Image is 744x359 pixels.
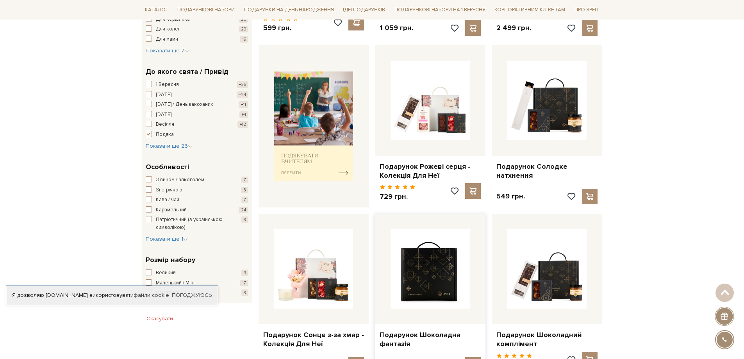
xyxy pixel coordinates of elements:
[146,25,248,33] button: Для колег 29
[146,269,248,277] button: Великий 9
[146,101,248,109] button: [DATE] / День закоханих +11
[146,162,189,172] span: Особливості
[142,4,171,16] a: Каталог
[156,206,187,214] span: Карамельний
[156,101,213,109] span: [DATE] / День закоханих
[6,292,218,299] div: Я дозволяю [DOMAIN_NAME] використовувати
[146,279,248,287] button: Маленький / Міні 17
[240,36,248,43] span: 19
[239,101,248,108] span: +11
[263,330,364,349] a: Подарунок Сонце з-за хмар - Колекція Для Неї
[156,216,227,231] span: Патріотичний (з українською символікою)
[146,36,248,43] button: Для мами 19
[146,216,248,231] button: Патріотичний (з українською символікою) 8
[340,4,388,16] a: Ідеї подарунків
[240,280,248,286] span: 17
[239,16,248,23] span: 25
[241,196,248,203] span: 7
[241,4,337,16] a: Подарунки на День народження
[241,187,248,193] span: 3
[237,91,248,98] span: +24
[142,313,178,325] button: Скасувати
[241,177,248,183] span: 7
[156,36,178,43] span: Для мами
[491,3,568,16] a: Корпоративним клієнтам
[146,236,188,242] span: Показати ще 1
[241,270,248,276] span: 9
[156,131,174,139] span: Подяка
[156,196,179,204] span: Кава / чай
[156,279,194,287] span: Маленький / Міні
[156,121,174,129] span: Весілля
[146,47,189,55] button: Показати ще 7
[146,186,248,194] button: Зі стрічкою 3
[156,81,179,89] span: 1 Вересня
[146,66,228,77] span: До якого свята / Привід
[380,162,481,180] a: Подарунок Рожеві серця - Колекція Для Неї
[496,330,598,349] a: Подарунок Шоколадний комплімент
[146,131,248,139] button: Подяка
[496,162,598,180] a: Подарунок Солодке натхнення
[156,111,171,119] span: [DATE]
[239,26,248,32] span: 29
[146,111,248,119] button: [DATE] +4
[146,91,248,99] button: [DATE] +24
[496,192,525,201] p: 549 грн.
[146,255,195,265] span: Розмір набору
[156,91,171,99] span: [DATE]
[156,269,176,277] span: Великий
[496,23,531,32] p: 2 499 грн.
[146,142,193,150] button: Показати ще 26
[237,81,248,88] span: +26
[146,121,248,129] button: Весілля +12
[380,192,415,201] p: 729 грн.
[146,81,248,89] button: 1 Вересня +26
[172,292,212,299] a: Погоджуюсь
[174,4,238,16] a: Подарункові набори
[146,143,193,149] span: Показати ще 26
[156,186,182,194] span: Зі стрічкою
[156,176,204,184] span: З вином / алкоголем
[391,3,489,16] a: Подарункові набори на 1 Вересня
[391,229,470,309] img: Подарунок Шоколадна фантазія
[241,289,248,296] span: 8
[146,47,189,54] span: Показати ще 7
[274,71,353,181] img: banner
[146,206,248,214] button: Карамельний 24
[239,207,248,213] span: 24
[241,216,248,223] span: 8
[146,196,248,204] button: Кава / чай 7
[146,235,188,243] button: Показати ще 1
[380,330,481,349] a: Подарунок Шоколадна фантазія
[571,4,603,16] a: Про Spell
[134,292,169,298] a: файли cookie
[156,25,180,33] span: Для колег
[237,121,248,128] span: +12
[263,23,299,32] p: 599 грн.
[380,23,413,32] p: 1 059 грн.
[239,111,248,118] span: +4
[146,176,248,184] button: З вином / алкоголем 7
